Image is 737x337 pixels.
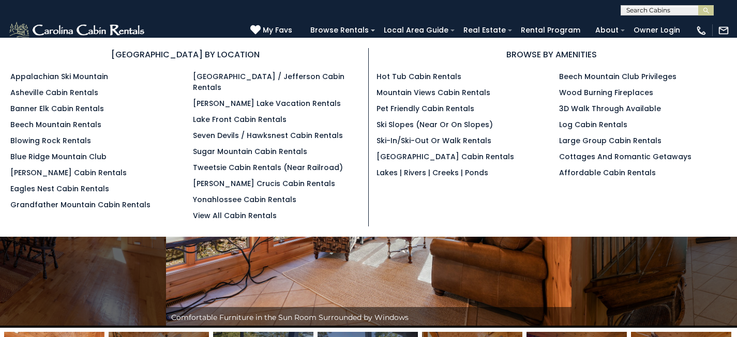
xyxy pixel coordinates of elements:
a: [GEOGRAPHIC_DATA] / Jefferson Cabin Rentals [193,71,344,93]
a: Browse Rentals [305,22,374,38]
a: Sugar Mountain Cabin Rentals [193,146,307,157]
a: Beech Mountain Rentals [10,119,101,130]
a: 3D Walk Through Available [559,103,661,114]
a: Cottages and Romantic Getaways [559,151,691,162]
a: Wood Burning Fireplaces [559,87,653,98]
a: Eagles Nest Cabin Rentals [10,183,109,194]
a: About [590,22,624,38]
a: Lake Front Cabin Rentals [193,114,287,125]
a: [GEOGRAPHIC_DATA] Cabin Rentals [377,151,514,162]
a: Grandfather Mountain Cabin Rentals [10,200,151,210]
a: Blue Ridge Mountain Club [10,151,107,162]
a: Affordable Cabin Rentals [559,167,656,178]
div: Comfortable Furniture in the Sun Room Surrounded by Windows [166,307,571,328]
a: Beech Mountain Club Privileges [559,71,676,82]
a: View All Cabin Rentals [193,210,277,221]
a: Yonahlossee Cabin Rentals [193,194,296,205]
a: Mountain Views Cabin Rentals [377,87,490,98]
img: phone-regular-white.png [696,25,707,36]
a: Hot Tub Cabin Rentals [377,71,461,82]
a: Large Group Cabin Rentals [559,135,661,146]
a: Ski Slopes (Near or On Slopes) [377,119,493,130]
h3: BROWSE BY AMENITIES [377,48,727,61]
a: Lakes | Rivers | Creeks | Ponds [377,167,488,178]
span: My Favs [263,25,292,36]
a: Log Cabin Rentals [559,119,627,130]
a: My Favs [250,25,295,36]
a: Appalachian Ski Mountain [10,71,108,82]
a: [PERSON_NAME] Crucis Cabin Rentals [193,178,335,189]
a: [PERSON_NAME] Cabin Rentals [10,167,127,178]
a: Blowing Rock Rentals [10,135,91,146]
a: Rental Program [516,22,585,38]
a: Pet Friendly Cabin Rentals [377,103,474,114]
a: Ski-in/Ski-Out or Walk Rentals [377,135,491,146]
a: Banner Elk Cabin Rentals [10,103,104,114]
a: [PERSON_NAME] Lake Vacation Rentals [193,98,341,109]
img: White-1-2.png [8,20,147,41]
a: Local Area Guide [379,22,454,38]
a: Asheville Cabin Rentals [10,87,98,98]
a: Real Estate [458,22,511,38]
img: mail-regular-white.png [718,25,729,36]
a: Tweetsie Cabin Rentals (Near Railroad) [193,162,343,173]
a: Owner Login [628,22,685,38]
a: Seven Devils / Hawksnest Cabin Rentals [193,130,343,141]
h3: [GEOGRAPHIC_DATA] BY LOCATION [10,48,360,61]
